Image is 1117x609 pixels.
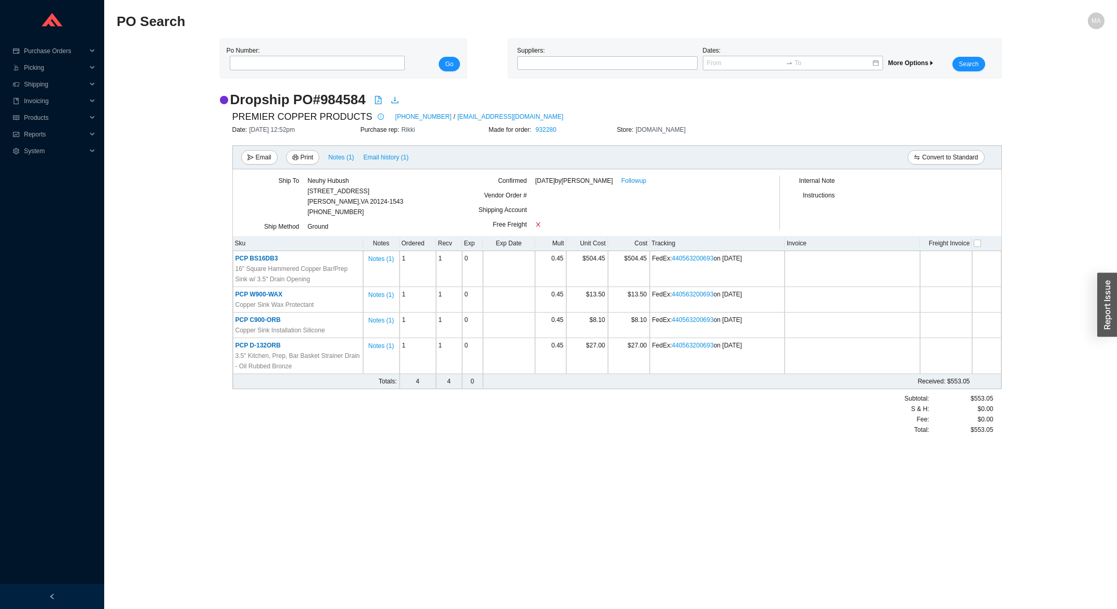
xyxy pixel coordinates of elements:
[566,313,608,338] td: $8.10
[535,287,566,313] td: 0.45
[249,126,295,133] span: [DATE] 12:52pm
[24,126,86,143] span: Reports
[650,236,785,251] th: Tracking
[652,316,742,324] span: FedEx : on [DATE]
[247,154,254,161] span: send
[235,291,282,298] span: PCP W900-WAX
[364,152,409,163] span: Email history (1)
[959,59,978,69] span: Search
[462,287,483,313] td: 0
[672,291,714,298] a: 440563200693
[566,287,608,313] td: $13.50
[608,251,650,287] td: $504.45
[436,236,462,251] th: Recv
[235,255,278,262] span: PCP BS16DB3
[652,342,742,349] span: FedEx : on [DATE]
[13,98,20,104] span: book
[363,150,409,165] button: Email history (1)
[400,338,436,374] td: 1
[307,223,328,230] span: Ground
[232,126,250,133] span: Date:
[493,221,527,228] span: Free Freight
[235,238,361,248] div: Sku
[908,150,984,165] button: swapConvert to Standard
[439,255,442,262] span: 1
[535,374,972,389] td: $553.05
[672,316,714,324] a: 440563200693
[400,287,436,313] td: 1
[785,236,920,251] th: Invoice
[535,313,566,338] td: 0.45
[117,13,858,31] h2: PO Search
[374,96,382,106] a: file-pdf
[462,251,483,287] td: 0
[929,393,993,404] div: $553.05
[917,378,945,385] span: Received:
[608,287,650,313] td: $13.50
[916,414,929,425] span: Fee :
[328,152,354,163] span: Notes ( 1 )
[235,351,361,371] span: 3.5" Kitchen, Prep, Bar Basket Strainer Drain - Oil Rubbed Bronze
[498,177,527,184] span: Confirmed
[232,109,373,125] span: PREMIER COPPER PRODUCTS
[952,57,985,71] button: Search
[368,340,394,347] button: Notes (1)
[361,126,402,133] span: Purchase rep:
[391,96,399,106] a: download
[368,315,394,326] span: Notes ( 1 )
[535,221,541,228] span: close
[700,45,886,71] div: Dates:
[363,236,400,251] th: Notes
[515,45,700,71] div: Suppliers:
[920,236,972,251] th: Freight Invoice
[462,236,483,251] th: Exp
[439,316,442,324] span: 1
[13,48,20,54] span: credit-card
[535,251,566,287] td: 0.45
[652,291,742,298] span: FedEx : on [DATE]
[566,338,608,374] td: $27.00
[462,338,483,374] td: 0
[391,96,399,104] span: download
[286,150,320,165] button: printerPrint
[235,316,281,324] span: PCP C900-ORB
[462,313,483,338] td: 0
[888,59,935,67] span: More Options
[914,154,920,161] span: swap
[617,126,636,133] span: Store:
[24,93,86,109] span: Invoicing
[795,58,872,68] input: To
[535,338,566,374] td: 0.45
[911,404,929,414] span: S & H:
[904,393,929,404] span: Subtotal:
[621,176,646,186] a: Followup
[483,236,535,251] th: Exp Date
[672,342,714,349] a: 440563200693
[479,206,527,214] span: Shipping Account
[462,374,483,389] td: 0
[395,111,452,122] a: [PHONE_NUMBER]
[535,236,566,251] th: Mult
[13,148,20,154] span: setting
[608,236,650,251] th: Cost
[928,60,935,66] span: caret-right
[922,152,978,163] span: Convert to Standard
[24,76,86,93] span: Shipping
[400,313,436,338] td: 1
[707,58,784,68] input: From
[278,177,299,184] span: Ship To
[368,290,394,300] span: Notes ( 1 )
[439,291,442,298] span: 1
[235,325,325,335] span: Copper Sink Installation Silicone
[307,176,403,217] div: [PHONE_NUMBER]
[24,59,86,76] span: Picking
[536,126,556,133] a: 932280
[799,177,835,184] span: Internal Note
[400,251,436,287] td: 1
[49,593,55,600] span: left
[241,150,278,165] button: sendEmail
[374,96,382,104] span: file-pdf
[368,315,394,322] button: Notes (1)
[636,126,686,133] span: [DOMAIN_NAME]
[301,152,314,163] span: Print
